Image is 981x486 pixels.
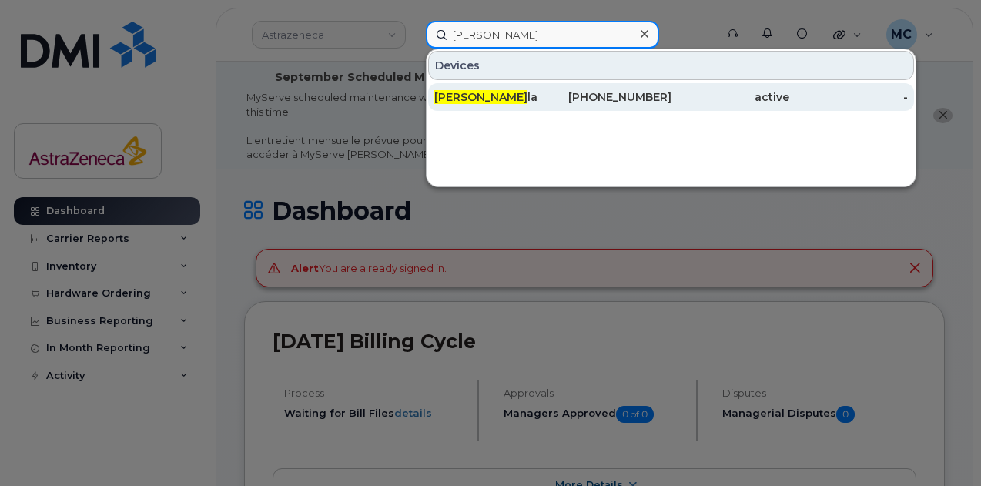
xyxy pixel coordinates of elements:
span: [PERSON_NAME] [434,90,527,104]
a: [PERSON_NAME]la[PHONE_NUMBER]active- [428,83,914,111]
div: Devices [428,51,914,80]
div: la [434,89,553,105]
div: active [671,89,790,105]
div: - [789,89,908,105]
div: [PHONE_NUMBER] [553,89,671,105]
